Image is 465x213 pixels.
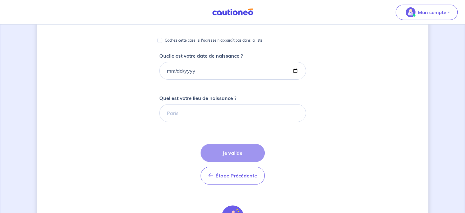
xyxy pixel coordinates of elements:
[406,7,415,17] img: illu_account_valid_menu.svg
[159,94,236,102] p: Quel est votre lieu de naissance ?
[210,8,256,16] img: Cautioneo
[396,5,458,20] button: illu_account_valid_menu.svgMon compte
[159,104,306,122] input: Paris
[216,173,257,179] span: Étape Précédente
[201,167,265,184] button: Étape Précédente
[159,52,243,59] p: Quelle est votre date de naissance ?
[159,62,306,80] input: 01/01/1980
[165,37,263,44] p: Cochez cette case, si l'adresse n'apparaît pas dans la liste
[418,9,446,16] p: Mon compte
